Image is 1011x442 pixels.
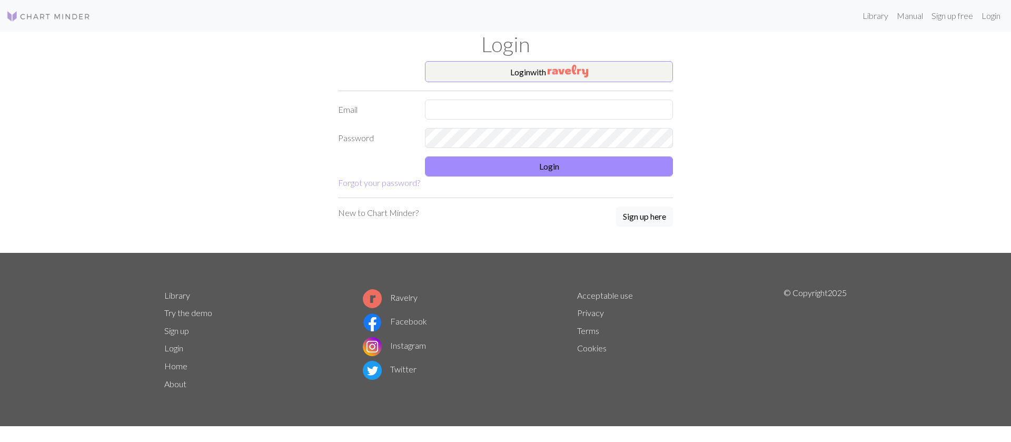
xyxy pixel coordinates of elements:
p: © Copyright 2025 [784,287,847,393]
button: Loginwith [425,61,673,82]
a: Facebook [363,316,427,326]
a: Library [858,5,893,26]
img: Twitter logo [363,361,382,380]
a: Manual [893,5,927,26]
button: Login [425,156,673,176]
a: Terms [577,326,599,336]
img: Ravelry [548,65,588,77]
p: New to Chart Minder? [338,207,419,219]
a: Acceptable use [577,290,633,300]
a: Cookies [577,343,607,353]
a: Library [164,290,190,300]
img: Ravelry logo [363,289,382,308]
a: Ravelry [363,292,418,302]
a: Forgot your password? [338,178,420,188]
a: About [164,379,186,389]
a: Try the demo [164,308,212,318]
img: Facebook logo [363,313,382,332]
a: Privacy [577,308,604,318]
a: Sign up free [927,5,977,26]
a: Login [164,343,183,353]
a: Instagram [363,340,426,350]
label: Email [332,100,419,120]
label: Password [332,128,419,148]
img: Instagram logo [363,337,382,356]
h1: Login [158,32,853,57]
a: Twitter [363,364,417,374]
a: Sign up [164,326,189,336]
button: Sign up here [616,207,673,227]
a: Home [164,361,187,371]
img: Logo [6,10,91,23]
a: Login [977,5,1005,26]
a: Sign up here [616,207,673,228]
